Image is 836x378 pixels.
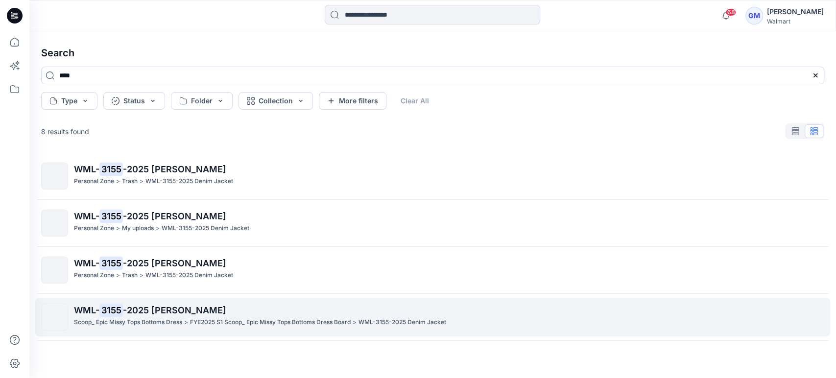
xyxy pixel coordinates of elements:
[99,162,123,176] mark: 3155
[725,8,736,16] span: 68
[74,211,99,221] span: WML-
[116,223,120,234] p: >
[123,258,226,268] span: -2025 [PERSON_NAME]
[122,176,138,187] p: Trash
[190,317,351,328] p: FYE2025 S1 Scoop_ Epic Missy Tops Bottoms Dress Board
[140,270,143,281] p: >
[74,176,114,187] p: Personal Zone
[35,157,830,195] a: WML-3155-2025 [PERSON_NAME]Personal Zone>Trash>WML-3155-2025 Denim Jacket
[140,176,143,187] p: >
[767,18,824,25] div: Walmart
[123,164,226,174] span: -2025 [PERSON_NAME]
[122,270,138,281] p: Trash
[74,317,182,328] p: Scoop_ Epic Missy Tops Bottoms Dress
[358,317,446,328] p: WML-3155-2025 Denim Jacket
[145,176,233,187] p: WML-3155-2025 Denim Jacket
[145,270,233,281] p: WML-3155-2025 Denim Jacket
[74,258,99,268] span: WML-
[123,211,226,221] span: -2025 [PERSON_NAME]
[171,92,233,110] button: Folder
[99,303,123,317] mark: 3155
[116,270,120,281] p: >
[41,126,89,137] p: 8 results found
[319,92,386,110] button: More filters
[74,270,114,281] p: Personal Zone
[123,305,226,315] span: -2025 [PERSON_NAME]
[156,223,160,234] p: >
[103,92,165,110] button: Status
[162,223,249,234] p: WML-3155-2025 Denim Jacket
[99,256,123,270] mark: 3155
[74,305,99,315] span: WML-
[74,223,114,234] p: Personal Zone
[122,223,154,234] p: My uploads
[33,39,832,67] h4: Search
[35,298,830,336] a: WML-3155-2025 [PERSON_NAME]Scoop_ Epic Missy Tops Bottoms Dress>FYE2025 S1 Scoop_ Epic Missy Tops...
[767,6,824,18] div: [PERSON_NAME]
[184,317,188,328] p: >
[745,7,763,24] div: GM
[41,92,97,110] button: Type
[99,209,123,223] mark: 3155
[35,251,830,289] a: WML-3155-2025 [PERSON_NAME]Personal Zone>Trash>WML-3155-2025 Denim Jacket
[239,92,313,110] button: Collection
[74,164,99,174] span: WML-
[116,176,120,187] p: >
[353,317,357,328] p: >
[35,204,830,242] a: WML-3155-2025 [PERSON_NAME]Personal Zone>My uploads>WML-3155-2025 Denim Jacket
